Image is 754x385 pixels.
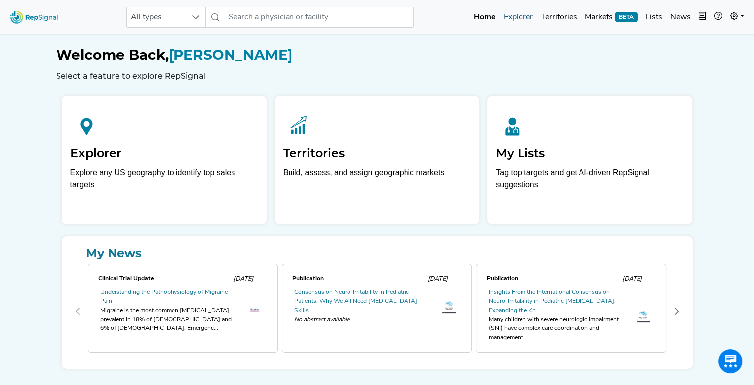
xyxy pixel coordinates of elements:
[100,289,228,304] a: Understanding the Pathophysiology of Migraine Pain
[292,276,323,282] span: Publication
[86,262,280,361] div: 0
[496,167,684,196] p: Tag top targets and get AI-driven RepSignal suggestions
[427,276,447,282] span: [DATE]
[248,306,261,315] img: th
[496,146,684,161] h2: My Lists
[70,146,258,161] h2: Explorer
[283,146,471,161] h2: Territories
[283,167,471,196] p: Build, assess, and assign geographic markets
[488,315,624,342] div: Many children with severe neurologic impairment (SNI) have complex care coordination and manageme...
[56,46,169,63] span: Welcome Back,
[641,7,666,27] a: Lists
[537,7,581,27] a: Territories
[56,47,698,64] h1: [PERSON_NAME]
[474,262,668,361] div: 2
[280,262,474,361] div: 1
[70,167,258,191] div: Explore any US geography to identify top sales targets
[127,7,186,27] span: All types
[98,276,154,282] span: Clinical Trial Update
[622,276,641,282] span: [DATE]
[70,244,685,262] a: My News
[442,299,456,313] img: OIP._VQsiXyuE05WXhoMPGM-xAHaH_
[487,96,692,224] a: My ListsTag top targets and get AI-driven RepSignal suggestions
[56,71,698,81] h6: Select a feature to explore RepSignal
[615,12,638,22] span: BETA
[488,289,615,314] a: Insights From the International Consensus on Neuro-Irritability in Pediatric [MEDICAL_DATA]: Expa...
[500,7,537,27] a: Explorer
[581,7,641,27] a: MarketsBETA
[470,7,500,27] a: Home
[637,308,650,322] img: OIP._VQsiXyuE05WXhoMPGM-xAHaH_
[62,96,267,224] a: ExplorerExplore any US geography to identify top sales targets
[100,306,236,333] div: Migraine is the most common [MEDICAL_DATA], prevalent in 18% of [DEMOGRAPHIC_DATA] and 6% of [DEM...
[294,289,417,314] a: Consensus on Neuro-Irritability in Pediatric Patients: Why We All Need [MEDICAL_DATA] Skills.
[225,7,414,28] input: Search a physician or facility
[669,303,685,319] button: Next Page
[233,276,253,282] span: [DATE]
[666,7,695,27] a: News
[275,96,479,224] a: TerritoriesBuild, assess, and assign geographic markets
[695,7,710,27] button: Intel Book
[486,276,518,282] span: Publication
[294,315,430,324] span: No abstract available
